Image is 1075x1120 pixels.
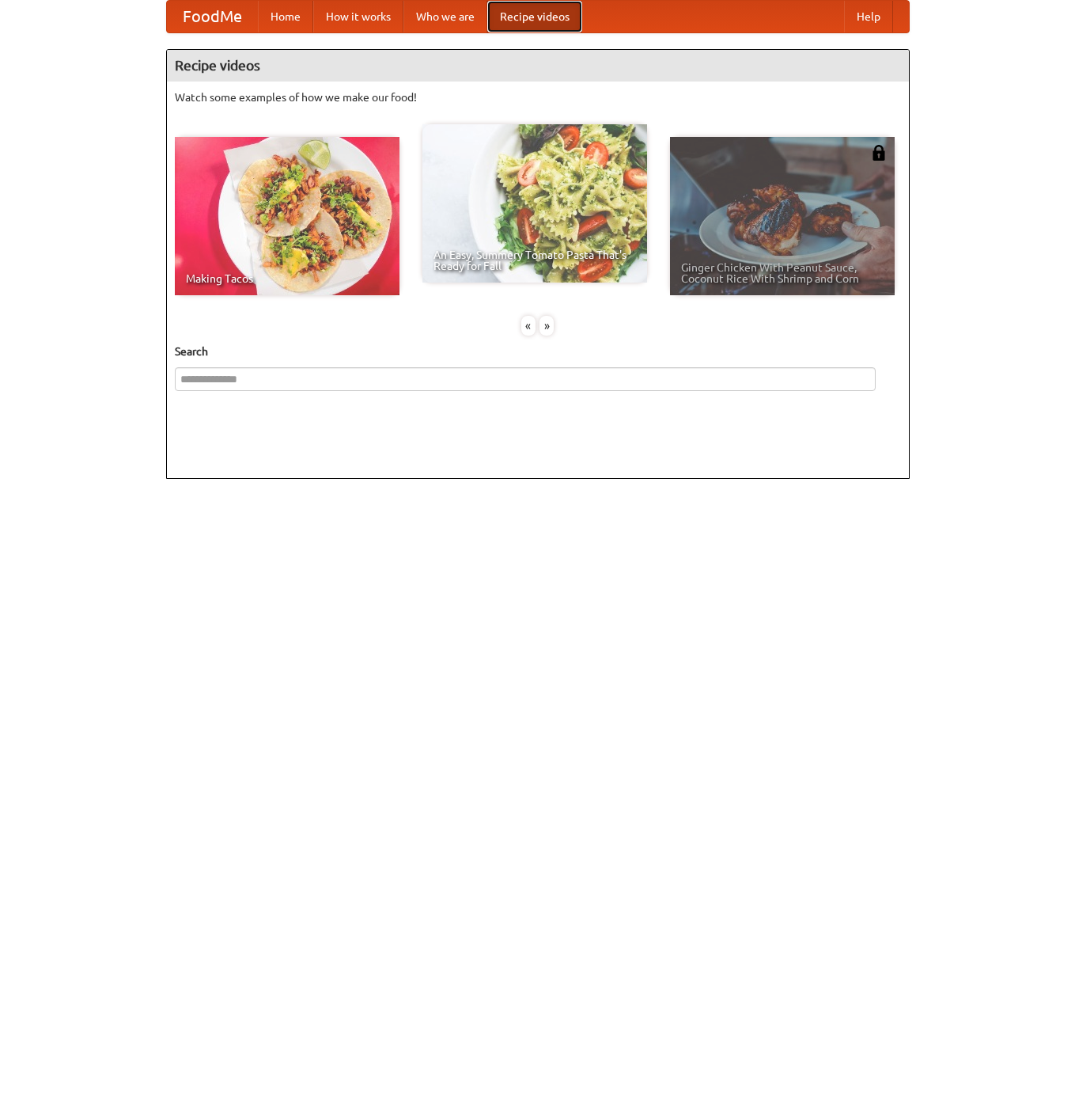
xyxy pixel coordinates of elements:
h4: Recipe videos [167,50,909,82]
h5: Search [175,344,901,359]
a: How it works [313,1,403,32]
div: » [539,316,554,336]
a: Who we are [403,1,487,32]
a: Home [258,1,313,32]
p: Watch some examples of how we make our food! [175,89,901,105]
a: FoodMe [167,1,258,32]
span: An Easy, Summery Tomato Pasta That's Ready for Fall [433,249,636,271]
a: An Easy, Summery Tomato Pasta That's Ready for Fall [422,124,647,283]
div: « [521,316,536,336]
img: 483408.png [871,145,887,161]
a: Recipe videos [487,1,582,32]
a: Making Tacos [175,137,399,295]
span: Making Tacos [186,273,388,284]
a: Help [844,1,893,32]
